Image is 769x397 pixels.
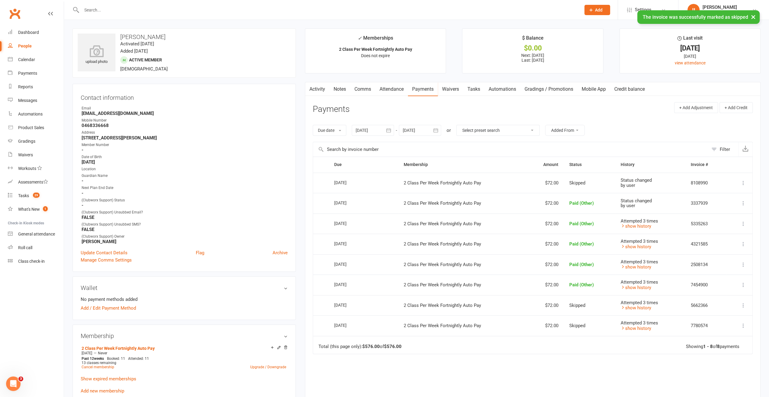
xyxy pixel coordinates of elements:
a: Messages [8,94,64,107]
a: General attendance kiosk mode [8,227,64,241]
td: $72.00 [526,213,564,234]
input: Search by invoice number [313,142,708,157]
a: Class kiosk mode [8,255,64,268]
a: Manage Comms Settings [81,256,132,264]
a: Waivers [438,82,463,96]
strong: [STREET_ADDRESS][PERSON_NAME] [82,135,288,141]
strong: [EMAIL_ADDRESS][DOMAIN_NAME] [82,111,288,116]
a: show history [621,223,651,229]
td: $72.00 [526,295,564,316]
a: Assessments [8,175,64,189]
a: Activity [305,82,329,96]
strong: [PERSON_NAME] [82,239,288,244]
span: 2 Class Per Week Fortnightly Auto Pay [404,221,481,226]
a: Archive [273,249,288,256]
a: What's New1 [8,203,64,216]
td: $72.00 [526,234,564,254]
strong: 0468336668 [82,123,288,128]
div: Workouts [18,166,36,171]
div: (Clubworx Support) Status [82,197,288,203]
button: Add [584,5,610,15]
span: Paid (Other) [569,262,594,267]
div: [DATE] [625,45,755,51]
span: Does not expire [361,53,390,58]
h3: Membership [81,333,288,339]
span: Attempted 3 times [621,279,658,285]
span: 2 Class Per Week Fortnightly Auto Pay [404,303,481,308]
div: (Clubworx Support) Unsubbed SMS? [82,222,288,227]
a: Gradings [8,135,64,148]
div: Gradings [18,139,35,144]
span: 2 Class Per Week Fortnightly Auto Pay [404,262,481,267]
a: Add new membership [81,388,124,394]
div: People [18,44,32,48]
span: Booked: 11 [107,356,125,361]
a: Workouts [8,162,64,175]
div: What's New [18,207,40,212]
div: Date of Birth [82,154,288,160]
div: Tasks [18,193,29,198]
div: [DATE] [334,259,362,269]
strong: $576.00 [362,344,380,349]
div: Address [82,130,288,135]
button: + Add Adjustment [674,102,718,113]
a: Dashboard [8,26,64,39]
div: Payments [18,71,37,76]
td: 5335263 [685,213,726,234]
td: 5662366 [685,295,726,316]
th: Amount [526,157,564,172]
strong: 1 - 8 [703,344,713,349]
span: Active member [129,57,162,62]
a: Reports [8,80,64,94]
span: Attempted 3 times [621,259,658,265]
span: 13 classes remaining [82,361,116,365]
span: Add [595,8,603,12]
div: [DATE] [334,300,362,310]
td: $72.00 [526,254,564,275]
th: Invoice # [685,157,726,172]
a: Waivers [8,148,64,162]
div: Calendar [18,57,35,62]
div: Filter [720,146,730,153]
a: view attendance [674,60,705,65]
span: Status changed by user [621,198,652,209]
td: 7780574 [685,315,726,336]
div: Class check-in [18,259,45,264]
th: Status [564,157,615,172]
div: [DATE] [334,198,362,207]
div: Reports [18,84,33,89]
div: Memberships [358,34,393,45]
span: 29 [33,193,40,198]
div: — [80,351,288,356]
h3: Wallet [81,285,288,291]
span: Past 12 [82,356,94,361]
p: Next: [DATE] Last: [DATE] [468,53,597,63]
time: Added [DATE] [120,48,148,54]
div: Product Sales [18,125,44,130]
a: Credit balance [610,82,649,96]
a: Product Sales [8,121,64,135]
div: [DATE] [334,178,362,187]
div: Mobile Number [82,118,288,123]
span: Never [98,351,107,355]
div: [DATE] [334,239,362,248]
span: Attempted 3 times [621,300,658,305]
th: Membership [398,157,526,172]
a: Calendar [8,53,64,67]
a: Attendance [375,82,408,96]
strong: FALSE [82,227,288,232]
span: Skipped [569,323,585,328]
h3: Payments [313,105,350,114]
a: Notes [329,82,350,96]
span: Paid (Other) [569,282,594,288]
span: Attended: 11 [128,356,149,361]
a: show history [621,244,651,249]
strong: - [82,178,288,184]
a: Payments [8,67,64,80]
span: 1 [43,206,48,211]
div: upload photo [78,45,115,65]
span: 2 Class Per Week Fortnightly Auto Pay [404,282,481,288]
a: Add / Edit Payment Method [81,304,136,312]
button: Filter [708,142,738,157]
span: Attempted 3 times [621,320,658,326]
